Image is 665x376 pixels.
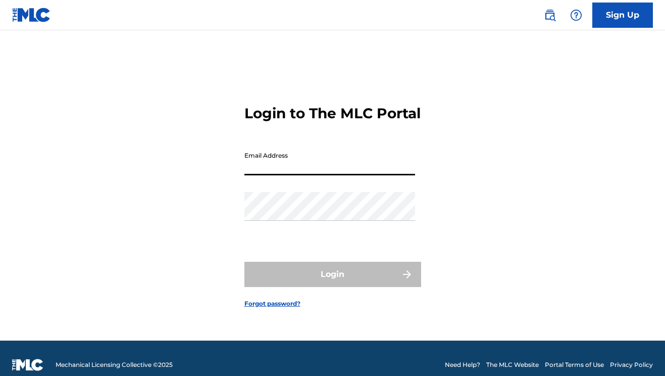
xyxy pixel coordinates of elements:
[566,5,586,25] div: Help
[486,360,539,369] a: The MLC Website
[244,299,300,308] a: Forgot password?
[570,9,582,21] img: help
[445,360,480,369] a: Need Help?
[544,9,556,21] img: search
[610,360,653,369] a: Privacy Policy
[615,327,665,376] iframe: Chat Widget
[592,3,653,28] a: Sign Up
[545,360,604,369] a: Portal Terms of Use
[56,360,173,369] span: Mechanical Licensing Collective © 2025
[244,105,421,122] h3: Login to The MLC Portal
[12,359,43,371] img: logo
[12,8,51,22] img: MLC Logo
[540,5,560,25] a: Public Search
